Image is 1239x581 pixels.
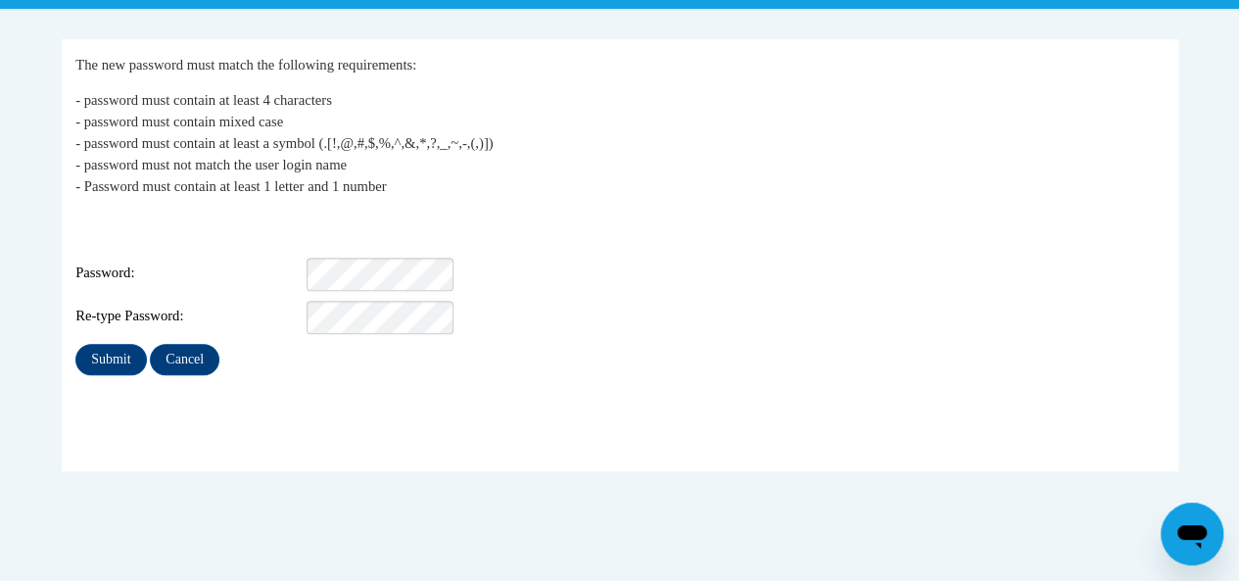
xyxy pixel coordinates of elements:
[75,306,303,327] span: Re-type Password:
[75,92,493,194] span: - password must contain at least 4 characters - password must contain mixed case - password must ...
[75,263,303,284] span: Password:
[75,344,146,375] input: Submit
[150,344,219,375] input: Cancel
[1161,503,1223,565] iframe: Button to launch messaging window
[75,57,416,73] span: The new password must match the following requirements:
